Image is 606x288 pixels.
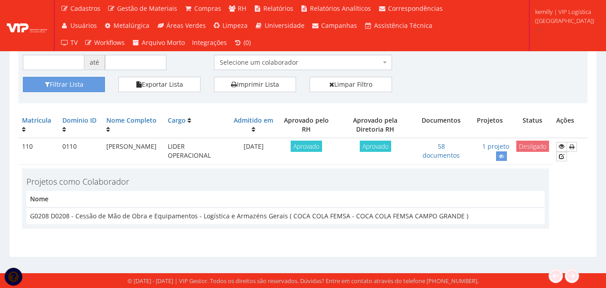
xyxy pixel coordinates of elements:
a: Domínio ID [62,116,96,124]
th: Status [513,112,553,138]
a: Integrações [188,34,231,51]
a: Usuários [57,17,100,34]
span: Campanhas [321,21,357,30]
a: Limpar Filtro [310,77,392,92]
span: Relatórios [263,4,293,13]
span: Universidade [265,21,305,30]
button: Exportar Lista [118,77,201,92]
th: Aprovado pela Diretoria RH [335,112,415,138]
span: Áreas Verdes [166,21,206,30]
a: (0) [231,34,255,51]
th: Projetos [467,112,512,138]
th: Documentos [415,112,467,138]
span: Correspondências [388,4,443,13]
span: Aprovado [291,141,322,152]
a: Metalúrgica [100,17,153,34]
span: Assistência Técnica [374,21,432,30]
th: Nome [26,191,545,208]
a: Limpeza [209,17,252,34]
a: Universidade [251,17,308,34]
span: Relatórios Analíticos [310,4,371,13]
th: Ações [553,112,588,138]
th: Aprovado pelo RH [278,112,335,138]
span: Limpeza [222,21,248,30]
span: Workflows [94,38,125,47]
div: © [DATE] - [DATE] | VIP Gestor. Todos os direitos são reservados. Dúvidas? Entre em contato atrav... [127,277,479,285]
td: G0208 D0208 - Cessão de Mão de Obra e Equipamentos - Logística e Armazéns Gerais ( COCA COLA FEMS... [26,208,545,224]
td: 110 [18,138,59,165]
a: Campanhas [308,17,361,34]
span: Aprovado [360,141,391,152]
td: LIDER OPERACIONAL [164,138,229,165]
h4: Projetos como Colaborador [26,177,545,186]
span: (0) [244,38,251,47]
a: 1 projeto [482,142,509,151]
a: TV [57,34,81,51]
img: logo [7,19,47,32]
span: Desligado [516,141,549,152]
td: [PERSON_NAME] [103,138,164,165]
a: Assistência Técnica [361,17,436,34]
span: até [84,55,105,70]
button: Filtrar Lista [23,77,105,92]
a: Áreas Verdes [153,17,209,34]
a: Imprimir Lista [214,77,296,92]
span: Selecione um colaborador [220,58,380,67]
a: 58 documentos [423,142,460,160]
span: Metalúrgica [113,21,149,30]
span: Arquivo Morto [142,38,185,47]
a: Matrícula [22,116,51,124]
a: Workflows [81,34,129,51]
span: RH [238,4,246,13]
a: Nome Completo [106,116,157,124]
span: TV [70,38,78,47]
span: kemilly | VIP Logística ([GEOGRAPHIC_DATA]) [535,7,594,25]
a: Admitido em [234,116,273,124]
span: Integrações [192,38,227,47]
span: Selecione um colaborador [214,55,392,70]
span: Cadastros [70,4,100,13]
a: Cargo [168,116,186,124]
span: Compras [194,4,221,13]
span: Usuários [70,21,97,30]
td: [DATE] [229,138,278,165]
a: Arquivo Morto [128,34,188,51]
td: 0110 [59,138,103,165]
span: Gestão de Materiais [117,4,177,13]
